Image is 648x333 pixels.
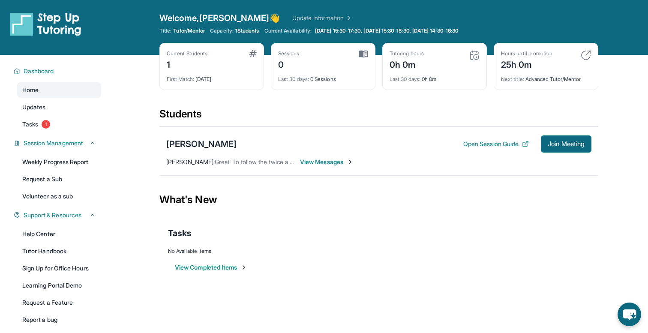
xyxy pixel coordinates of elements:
span: Dashboard [24,67,54,75]
a: [DATE] 15:30-17:30, [DATE] 15:30-18:30, [DATE] 14:30-16:30 [313,27,460,34]
a: Tutor Handbook [17,243,101,259]
div: [PERSON_NAME] [166,138,237,150]
button: Dashboard [20,67,96,75]
img: Chevron-Right [347,159,354,165]
span: Capacity: [210,27,234,34]
div: [DATE] [167,71,257,83]
a: Sign Up for Office Hours [17,261,101,276]
span: View Messages [300,158,354,166]
span: [PERSON_NAME] : [166,158,215,165]
a: Home [17,82,101,98]
span: Title: [159,27,171,34]
a: Weekly Progress Report [17,154,101,170]
a: Learning Portal Demo [17,278,101,293]
button: View Completed Items [175,263,247,272]
div: 0h 0m [390,57,424,71]
button: Join Meeting [541,135,591,153]
a: Update Information [292,14,352,22]
button: Support & Resources [20,211,96,219]
div: 0 Sessions [278,71,368,83]
img: card [581,50,591,60]
span: 1 [42,120,50,129]
span: Tutor/Mentor [173,27,205,34]
img: card [359,50,368,58]
a: Help Center [17,226,101,242]
span: Tasks [168,227,192,239]
div: No Available Items [168,248,590,255]
a: Volunteer as a sub [17,189,101,204]
span: [DATE] 15:30-17:30, [DATE] 15:30-18:30, [DATE] 14:30-16:30 [315,27,459,34]
span: Support & Resources [24,211,81,219]
span: Updates [22,103,46,111]
a: Updates [17,99,101,115]
span: Tasks [22,120,38,129]
div: 25h 0m [501,57,552,71]
div: Current Students [167,50,207,57]
a: Tasks1 [17,117,101,132]
span: Last 30 days : [278,76,309,82]
button: Session Management [20,139,96,147]
div: 0h 0m [390,71,480,83]
span: Great! To follow the twice a week protocol, does starting the first session [DATE] sound okay? [215,158,468,165]
img: card [249,50,257,57]
img: logo [10,12,81,36]
span: Current Availability: [264,27,312,34]
a: Request a Sub [17,171,101,187]
a: Report a bug [17,312,101,327]
div: 0 [278,57,300,71]
div: Advanced Tutor/Mentor [501,71,591,83]
div: Students [159,107,598,126]
img: Chevron Right [344,14,352,22]
span: Last 30 days : [390,76,420,82]
img: card [469,50,480,60]
span: 1 Students [235,27,259,34]
span: Next title : [501,76,524,82]
div: Hours until promotion [501,50,552,57]
div: 1 [167,57,207,71]
div: What's New [159,181,598,219]
a: Request a Feature [17,295,101,310]
span: First Match : [167,76,194,82]
div: Sessions [278,50,300,57]
div: Tutoring hours [390,50,424,57]
span: Join Meeting [548,141,585,147]
button: chat-button [618,303,641,326]
span: Session Management [24,139,83,147]
span: Home [22,86,39,94]
button: Open Session Guide [463,140,529,148]
span: Welcome, [PERSON_NAME] 👋 [159,12,280,24]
